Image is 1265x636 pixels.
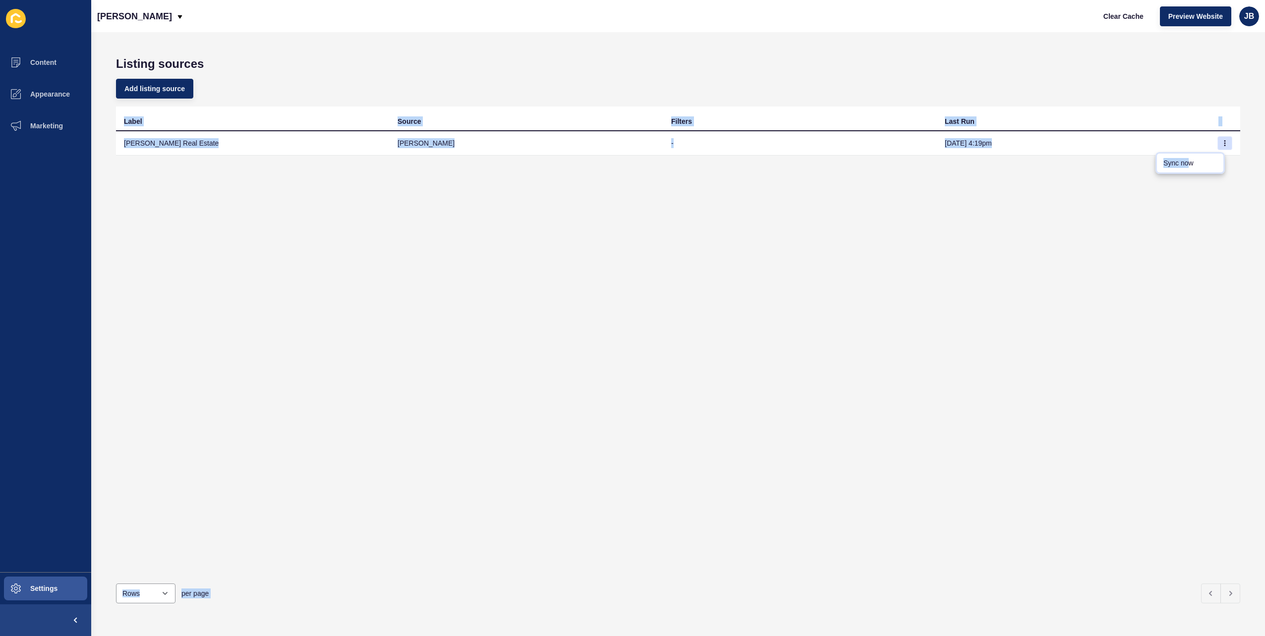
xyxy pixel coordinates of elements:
[116,131,390,156] td: [PERSON_NAME] Real Estate
[181,588,209,598] span: per page
[1244,11,1254,21] span: JB
[1168,11,1223,21] span: Preview Website
[124,116,142,126] div: Label
[671,116,692,126] div: Filters
[1095,6,1152,26] button: Clear Cache
[97,4,172,29] p: [PERSON_NAME]
[116,57,1240,71] h1: Listing sources
[937,131,1210,156] td: [DATE] 4:19pm
[1103,11,1144,21] span: Clear Cache
[116,583,175,603] div: open menu
[124,84,185,94] span: Add listing source
[663,131,937,156] td: -
[945,116,975,126] div: Last Run
[398,116,421,126] div: Source
[116,79,193,99] button: Add listing source
[1155,152,1225,174] a: Sync now
[390,131,663,156] td: [PERSON_NAME]
[1160,6,1231,26] button: Preview Website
